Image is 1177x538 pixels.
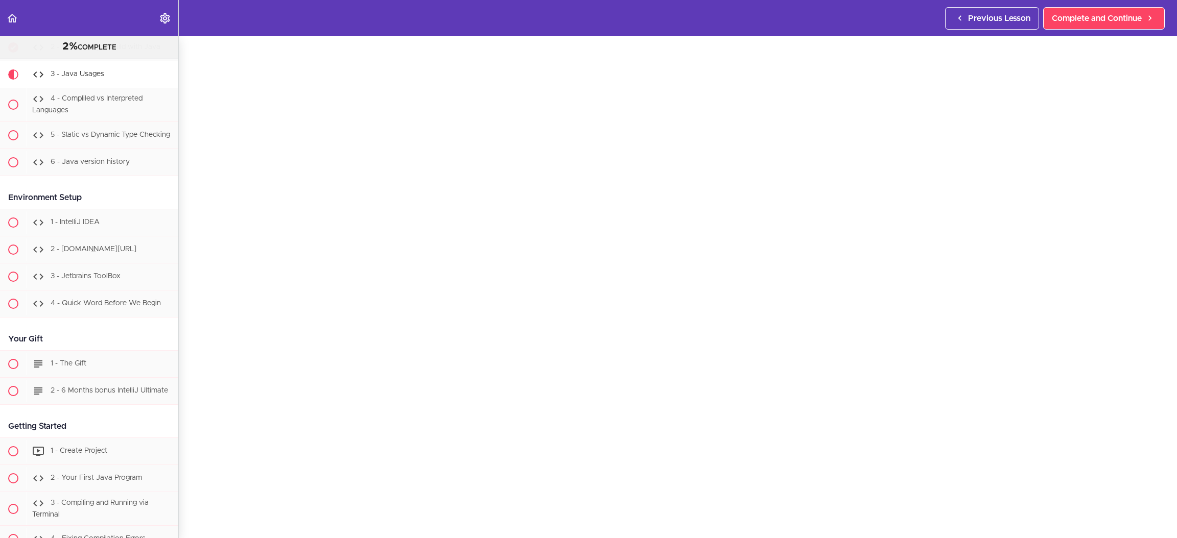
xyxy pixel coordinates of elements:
span: 3 - Compiling and Running via Terminal [32,499,149,518]
span: 4 - Quick Word Before We Begin [51,300,161,307]
svg: Back to course curriculum [6,12,18,25]
span: Previous Lesson [968,12,1030,25]
span: 3 - Java Usages [51,70,104,78]
span: 1 - IntelliJ IDEA [51,218,100,226]
span: 1 - Create Project [51,447,107,454]
span: 2 - 6 Months bonus IntelliJ Ultimate [51,387,168,394]
span: 6 - Java version history [51,158,130,165]
span: 5 - Static vs Dynamic Type Checking [51,131,170,138]
svg: Settings Menu [159,12,171,25]
span: 2 - [DOMAIN_NAME][URL] [51,246,136,253]
div: COMPLETE [13,40,166,54]
span: 1 - The Gift [51,360,86,367]
span: 4 - Compliled vs Interpreted Languages [32,95,143,114]
span: Complete and Continue [1052,12,1142,25]
span: 2% [62,41,78,52]
span: 3 - Jetbrains ToolBox [51,273,121,280]
span: 2 - Your First Java Program [51,474,142,481]
a: Previous Lesson [945,7,1039,30]
a: Complete and Continue [1043,7,1165,30]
